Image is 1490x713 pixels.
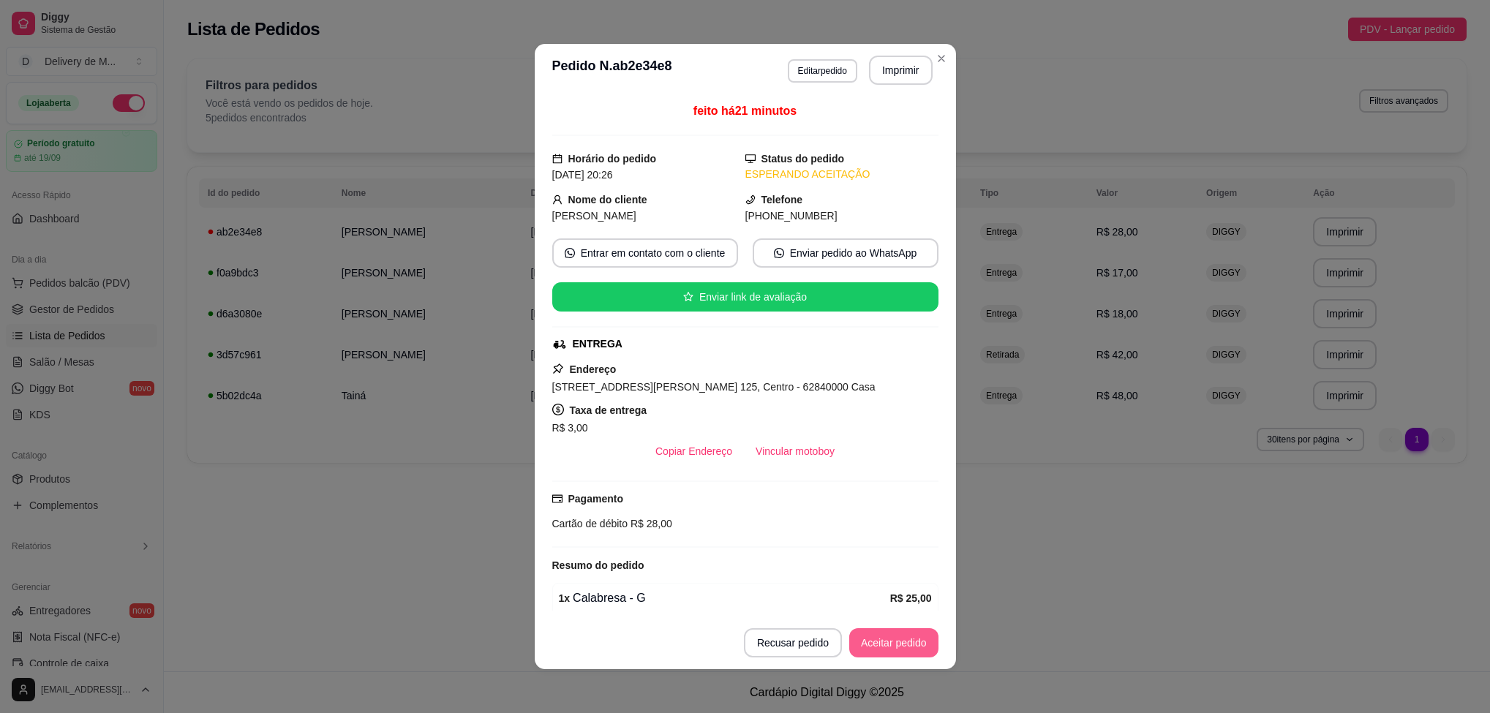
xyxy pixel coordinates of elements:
button: Editarpedido [788,59,857,83]
span: phone [745,195,756,205]
button: starEnviar link de avaliação [552,282,938,312]
span: desktop [745,154,756,164]
strong: Pagamento [568,493,623,505]
strong: Endereço [570,363,617,375]
span: R$ 28,00 [628,518,672,529]
span: feito há 21 minutos [693,105,797,117]
button: whats-appEntrar em contato com o cliente [552,238,738,268]
h3: Pedido N. ab2e34e8 [552,56,672,85]
strong: Status do pedido [761,153,845,165]
button: whats-appEnviar pedido ao WhatsApp [753,238,938,268]
strong: R$ 25,00 [890,592,932,604]
span: [PERSON_NAME] [552,210,636,222]
strong: 1 x [559,592,571,604]
span: whats-app [565,248,575,258]
span: [STREET_ADDRESS][PERSON_NAME] 125, Centro - 62840000 Casa [552,381,876,393]
span: star [683,292,693,302]
button: Vincular motoboy [744,437,846,466]
div: Calabresa - G [559,589,890,607]
span: calendar [552,154,562,164]
strong: Horário do pedido [568,153,657,165]
div: ENTREGA [573,336,622,352]
div: ESPERANDO ACEITAÇÃO [745,167,938,182]
strong: Resumo do pedido [552,559,644,571]
button: Recusar pedido [744,628,842,657]
span: Cartão de débito [552,518,628,529]
span: credit-card [552,494,562,504]
strong: Telefone [761,194,803,205]
button: Imprimir [869,56,933,85]
span: R$ 3,00 [552,422,588,434]
span: [PHONE_NUMBER] [745,210,838,222]
button: Close [930,47,953,70]
button: Aceitar pedido [849,628,938,657]
span: dollar [552,404,564,415]
span: whats-app [774,248,784,258]
span: [DATE] 20:26 [552,169,613,181]
span: pushpin [552,363,564,374]
strong: Taxa de entrega [570,404,647,416]
strong: Nome do cliente [568,194,647,205]
span: user [552,195,562,205]
button: Copiar Endereço [644,437,744,466]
